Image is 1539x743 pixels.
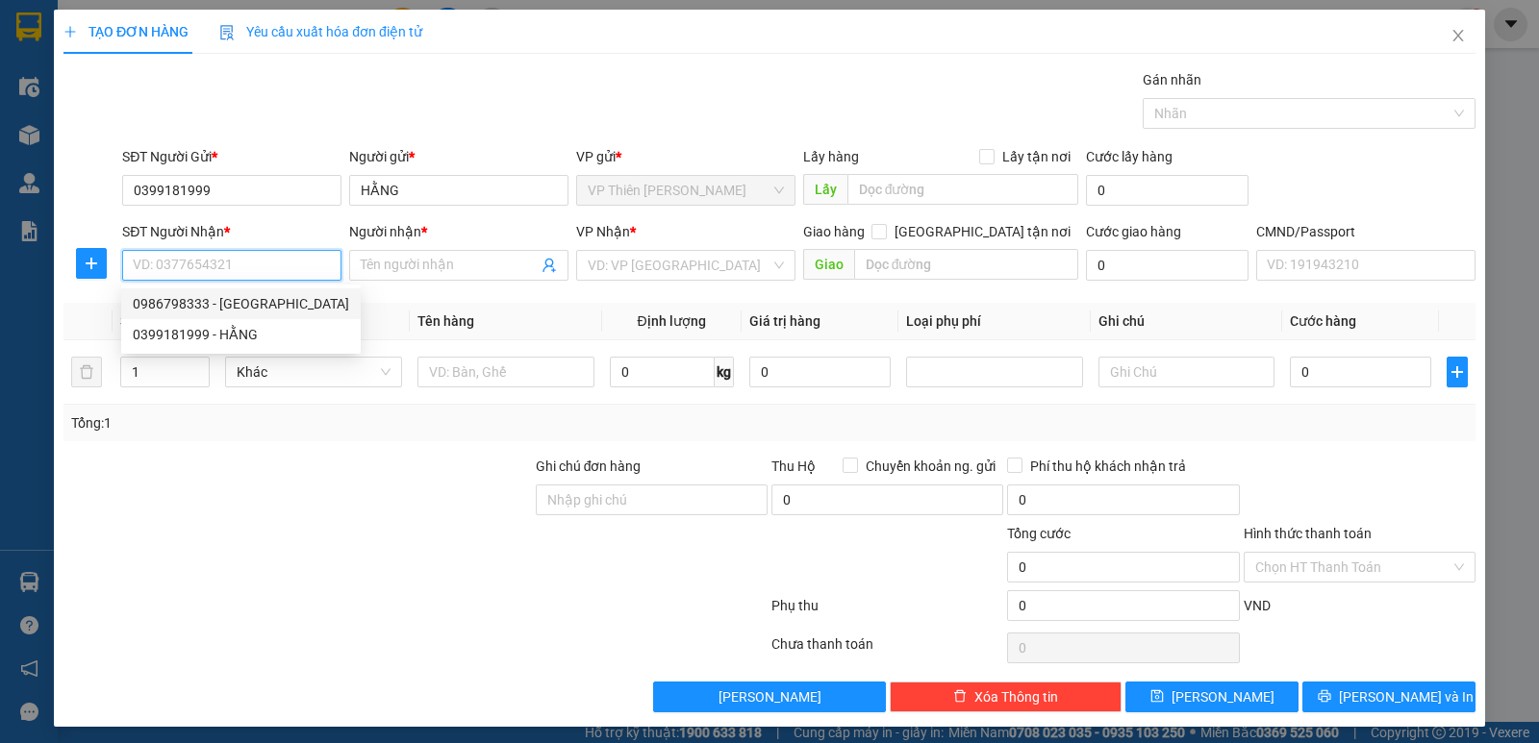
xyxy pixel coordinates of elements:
[1007,526,1071,541] span: Tổng cước
[1150,689,1164,705] span: save
[71,357,102,387] button: delete
[1290,313,1356,329] span: Cước hàng
[1098,357,1275,387] input: Ghi Chú
[219,25,235,40] img: icon
[576,224,630,239] span: VP Nhận
[771,458,816,474] span: Thu Hộ
[719,686,821,707] span: [PERSON_NAME]
[1339,686,1474,707] span: [PERSON_NAME] và In
[536,458,642,474] label: Ghi chú đơn hàng
[1244,598,1271,613] span: VND
[1086,224,1181,239] label: Cước giao hàng
[349,221,568,242] div: Người nhận
[1318,689,1331,705] span: printer
[1086,250,1249,281] input: Cước giao hàng
[133,324,349,345] div: 0399181999 - HẰNG
[63,24,189,39] span: TẠO ĐƠN HÀNG
[76,248,107,279] button: plus
[1244,526,1372,541] label: Hình thức thanh toán
[858,456,1003,477] span: Chuyển khoản ng. gửi
[24,131,232,195] b: GỬI : VP Thiên [PERSON_NAME]
[953,689,967,705] span: delete
[995,146,1078,167] span: Lấy tận nơi
[71,412,595,433] div: Tổng: 1
[1091,303,1283,340] th: Ghi chú
[1431,10,1485,63] button: Close
[1447,357,1468,387] button: plus
[1448,364,1467,380] span: plus
[1256,221,1476,242] div: CMND/Passport
[887,221,1078,242] span: [GEOGRAPHIC_DATA] tận nơi
[1302,681,1476,712] button: printer[PERSON_NAME] và In
[1086,175,1249,206] input: Cước lấy hàng
[417,357,594,387] input: VD: Bàn, Ghế
[1143,72,1201,87] label: Gán nhãn
[77,256,106,271] span: plus
[1086,149,1173,164] label: Cước lấy hàng
[803,174,847,205] span: Lấy
[890,681,1122,712] button: deleteXóa Thông tin
[588,176,784,205] span: VP Thiên Đường Bảo Sơn
[854,249,1079,280] input: Dọc đường
[349,146,568,167] div: Người gửi
[219,24,422,39] span: Yêu cầu xuất hóa đơn điện tử
[769,633,1005,667] div: Chưa thanh toán
[638,313,706,329] span: Định lượng
[121,288,361,319] div: 0986798333 - HÀ
[749,313,820,329] span: Giá trị hàng
[803,224,865,239] span: Giao hàng
[1022,456,1194,477] span: Phí thu hộ khách nhận trả
[1451,28,1466,43] span: close
[769,595,1005,629] div: Phụ thu
[847,174,1079,205] input: Dọc đường
[974,686,1058,707] span: Xóa Thông tin
[237,358,391,386] span: Khác
[542,258,557,273] span: user-add
[63,25,77,38] span: plus
[122,221,341,242] div: SĐT Người Nhận
[180,47,804,71] li: 271 - [PERSON_NAME] - [GEOGRAPHIC_DATA] - [GEOGRAPHIC_DATA]
[803,149,859,164] span: Lấy hàng
[715,357,734,387] span: kg
[1172,686,1274,707] span: [PERSON_NAME]
[121,319,361,350] div: 0399181999 - HẰNG
[1125,681,1299,712] button: save[PERSON_NAME]
[122,146,341,167] div: SĐT Người Gửi
[898,303,1091,340] th: Loại phụ phí
[576,146,795,167] div: VP gửi
[417,313,474,329] span: Tên hàng
[653,681,885,712] button: [PERSON_NAME]
[803,249,854,280] span: Giao
[536,484,768,515] input: Ghi chú đơn hàng
[24,24,168,120] img: logo.jpg
[749,357,891,387] input: 0
[133,293,349,314] div: 0986798333 - [GEOGRAPHIC_DATA]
